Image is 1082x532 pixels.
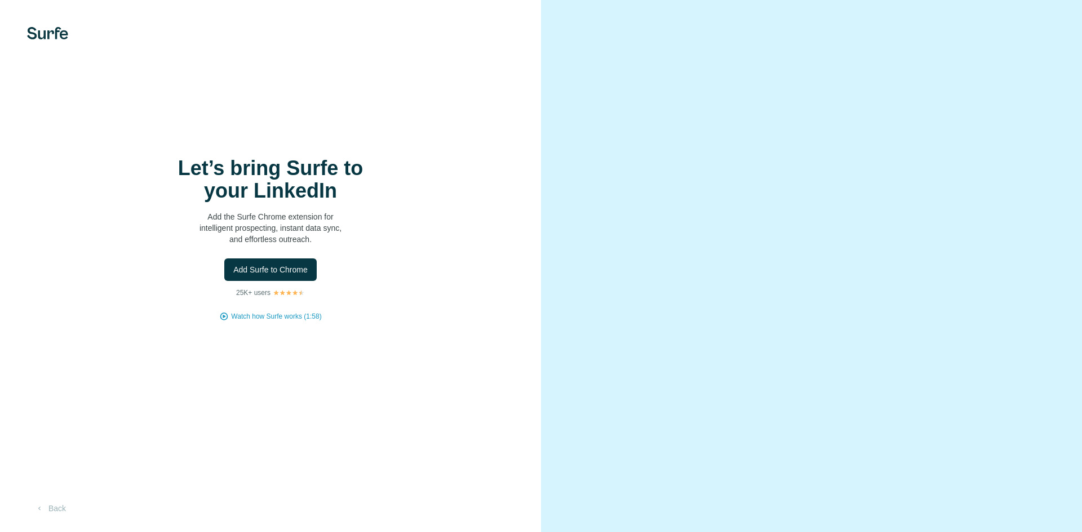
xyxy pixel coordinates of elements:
[233,264,308,275] span: Add Surfe to Chrome
[27,27,68,39] img: Surfe's logo
[224,258,317,281] button: Add Surfe to Chrome
[27,498,74,518] button: Back
[158,211,383,245] p: Add the Surfe Chrome extension for intelligent prospecting, instant data sync, and effortless out...
[273,289,305,296] img: Rating Stars
[158,157,383,202] h1: Let’s bring Surfe to your LinkedIn
[231,311,321,321] button: Watch how Surfe works (1:58)
[236,288,270,298] p: 25K+ users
